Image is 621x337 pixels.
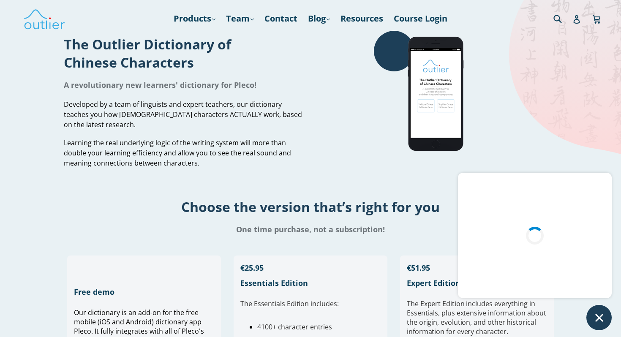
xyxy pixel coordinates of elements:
[64,138,291,168] span: Learning the real underlying logic of the writing system will more than double your learning effi...
[240,278,381,288] h1: Essentials Edition
[407,263,430,273] span: €51.95
[240,299,338,308] span: The Essentials Edition includes:
[257,322,332,332] span: 4100+ character entries
[222,11,258,26] a: Team
[304,11,334,26] a: Blog
[23,6,65,31] img: Outlier Linguistics
[74,287,214,297] h1: Free demo
[336,11,387,26] a: Resources
[240,263,264,273] span: €25.95
[551,10,575,27] input: Search
[407,299,546,336] span: verything in Essentials, plus extensive information about the origin, evolution, and other histor...
[455,173,614,330] inbox-online-store-chat: Shopify online store chat
[389,11,452,26] a: Course Login
[407,299,498,308] span: The Expert Edition includes e
[64,100,302,129] span: Developed by a team of linguists and expert teachers, our dictionary teaches you how [DEMOGRAPHIC...
[169,11,220,26] a: Products
[64,80,304,90] h1: A revolutionary new learners' dictionary for Pleco!
[407,278,547,288] h1: Expert Edition
[64,35,304,71] h1: The Outlier Dictionary of Chinese Characters
[260,11,302,26] a: Contact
